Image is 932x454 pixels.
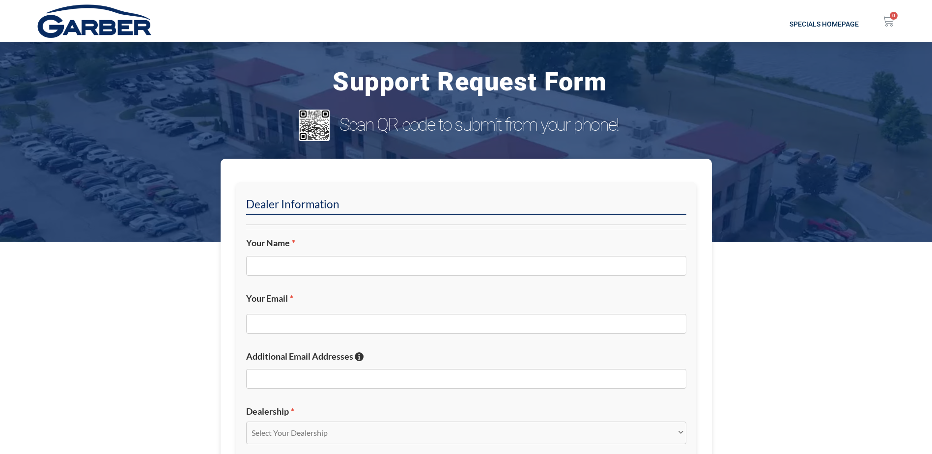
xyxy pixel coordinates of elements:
[246,197,686,215] h2: Dealer Information
[246,237,686,249] label: Your Name
[246,293,686,304] label: Your Email
[74,64,866,100] h3: Support Request Form
[246,406,686,417] label: Dealership
[246,351,353,362] span: Additional Email Addresses
[240,21,859,28] h2: Specials Homepage
[339,114,641,136] h3: Scan QR code to submit from your phone!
